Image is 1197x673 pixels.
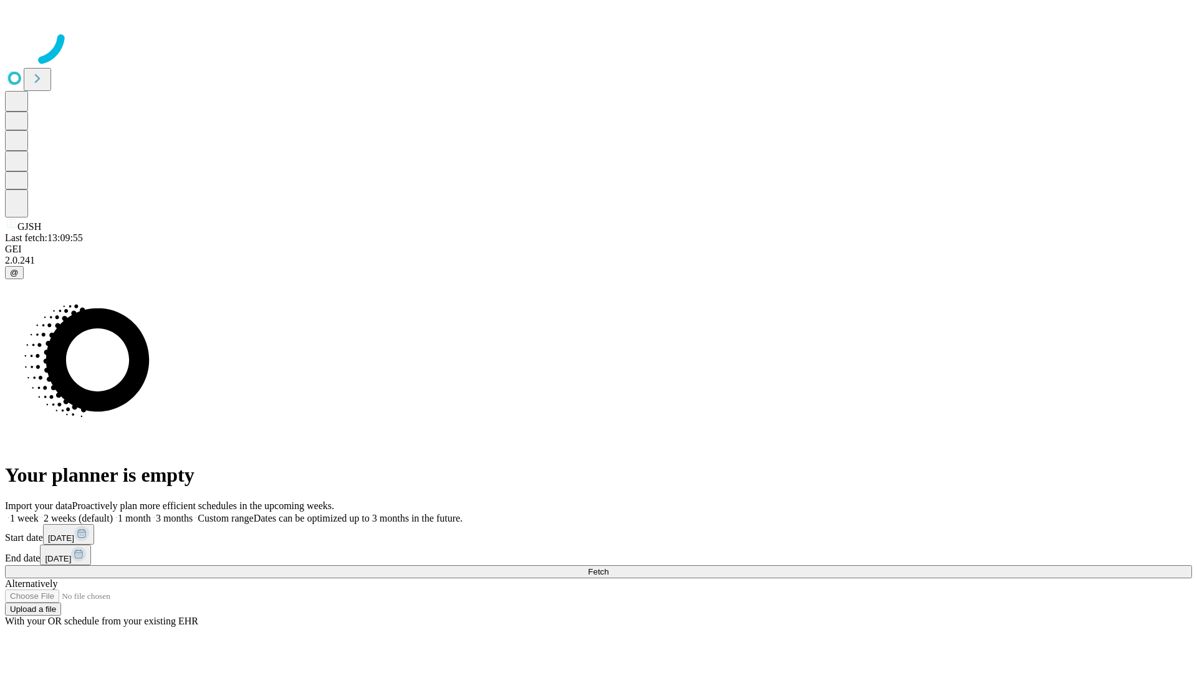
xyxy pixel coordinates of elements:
[5,244,1192,255] div: GEI
[45,554,71,563] span: [DATE]
[10,513,39,523] span: 1 week
[17,221,41,232] span: GJSH
[5,255,1192,266] div: 2.0.241
[5,500,72,511] span: Import your data
[588,567,608,576] span: Fetch
[5,616,198,626] span: With your OR schedule from your existing EHR
[254,513,463,523] span: Dates can be optimized up to 3 months in the future.
[10,268,19,277] span: @
[5,565,1192,578] button: Fetch
[5,578,57,589] span: Alternatively
[5,545,1192,565] div: End date
[5,603,61,616] button: Upload a file
[5,464,1192,487] h1: Your planner is empty
[156,513,193,523] span: 3 months
[44,513,113,523] span: 2 weeks (default)
[43,524,94,545] button: [DATE]
[48,533,74,543] span: [DATE]
[72,500,334,511] span: Proactively plan more efficient schedules in the upcoming weeks.
[5,524,1192,545] div: Start date
[40,545,91,565] button: [DATE]
[118,513,151,523] span: 1 month
[198,513,253,523] span: Custom range
[5,232,83,243] span: Last fetch: 13:09:55
[5,266,24,279] button: @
